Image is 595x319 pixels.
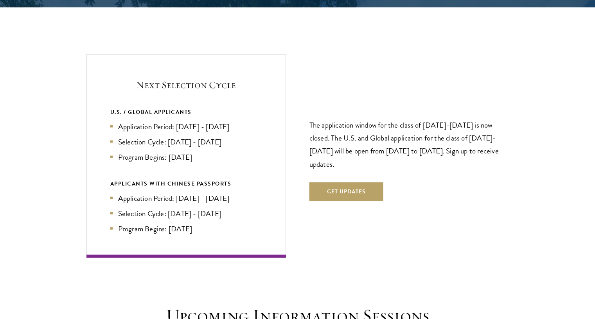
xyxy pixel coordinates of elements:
li: Selection Cycle: [DATE] - [DATE] [110,136,262,148]
li: Application Period: [DATE] - [DATE] [110,193,262,204]
li: Application Period: [DATE] - [DATE] [110,121,262,132]
div: APPLICANTS WITH CHINESE PASSPORTS [110,179,262,189]
h5: Next Selection Cycle [110,78,262,92]
li: Program Begins: [DATE] [110,151,262,163]
p: The application window for the class of [DATE]-[DATE] is now closed. The U.S. and Global applicat... [309,119,509,170]
div: U.S. / GLOBAL APPLICANTS [110,107,262,117]
li: Selection Cycle: [DATE] - [DATE] [110,208,262,219]
li: Program Begins: [DATE] [110,223,262,234]
button: Get Updates [309,182,383,201]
